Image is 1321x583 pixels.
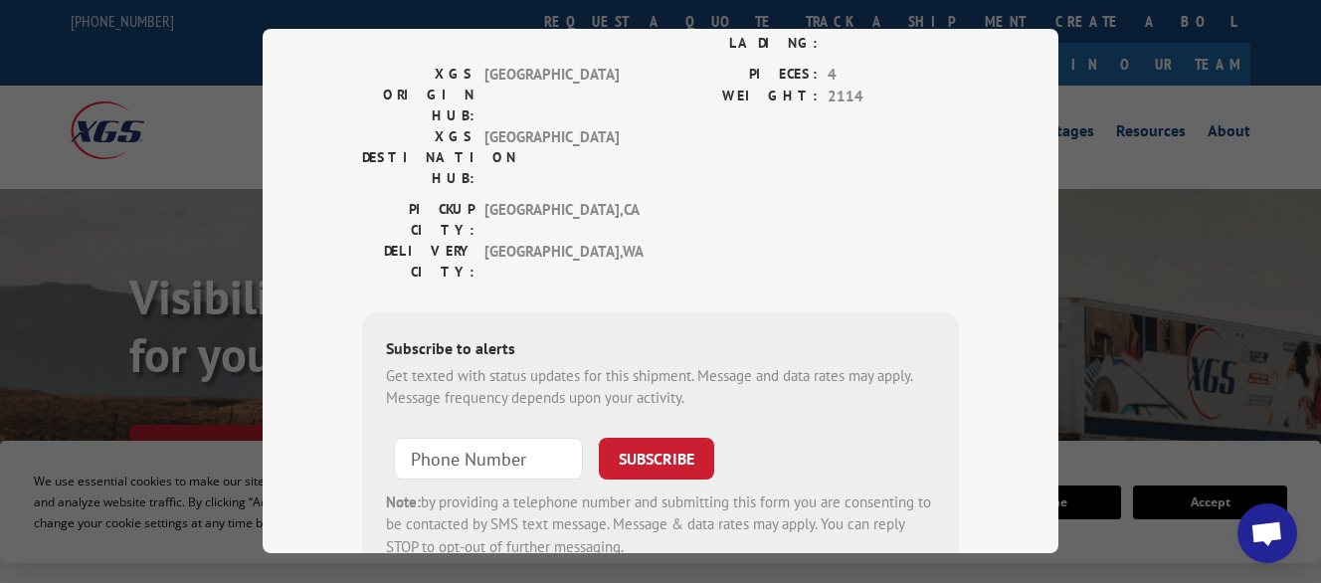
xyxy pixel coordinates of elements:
[484,199,619,241] span: [GEOGRAPHIC_DATA] , CA
[660,64,818,87] label: PIECES:
[828,64,959,87] span: 4
[386,492,421,511] strong: Note:
[362,64,474,126] label: XGS ORIGIN HUB:
[660,12,818,54] label: BILL OF LADING:
[484,241,619,283] span: [GEOGRAPHIC_DATA] , WA
[1237,503,1297,563] div: Open chat
[660,86,818,108] label: WEIGHT:
[386,336,935,365] div: Subscribe to alerts
[484,64,619,126] span: [GEOGRAPHIC_DATA]
[386,491,935,559] div: by providing a telephone number and submitting this form you are consenting to be contacted by SM...
[599,438,714,480] button: SUBSCRIBE
[362,126,474,189] label: XGS DESTINATION HUB:
[362,241,474,283] label: DELIVERY CITY:
[394,438,583,480] input: Phone Number
[828,86,959,108] span: 2114
[362,199,474,241] label: PICKUP CITY:
[484,126,619,189] span: [GEOGRAPHIC_DATA]
[828,12,959,54] span: 33960197
[386,365,935,410] div: Get texted with status updates for this shipment. Message and data rates may apply. Message frequ...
